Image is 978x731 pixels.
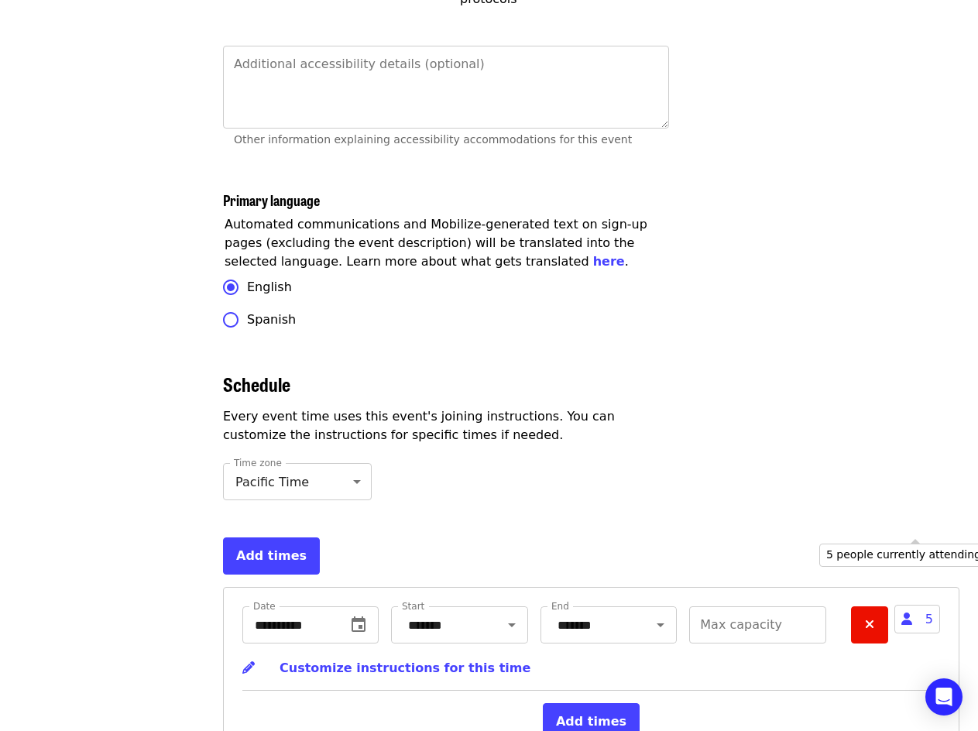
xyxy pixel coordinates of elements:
[551,602,569,611] label: End
[223,463,372,500] div: Pacific Time
[242,650,530,687] button: Customize instructions for this time
[650,614,671,636] button: Open
[865,617,874,632] i: times icon
[501,614,523,636] button: Open
[223,537,320,575] button: Add times
[223,407,669,444] p: Every event time uses this event's joining instructions. You can customize the instructions for s...
[894,605,940,633] span: 5
[253,602,276,611] label: Date
[925,678,963,716] div: Open Intercom Messenger
[593,254,625,269] a: here
[689,606,825,643] input: Max capacity
[225,217,647,269] span: Automated communications and Mobilize-generated text on sign-up pages (excluding the event descri...
[234,133,632,146] span: Other information explaining accessibility accommodations for this event
[234,458,282,468] label: Time zone
[247,311,296,329] span: Spanish
[223,370,290,397] span: Schedule
[242,661,255,675] i: pencil icon
[224,46,668,128] textarea: [object Object]
[223,190,320,210] span: Primary language
[280,661,530,675] span: Customize instructions for this time
[901,612,912,626] i: user icon
[402,602,424,611] label: Start
[340,606,377,643] button: change date
[851,606,888,643] button: Remove
[247,278,292,297] span: English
